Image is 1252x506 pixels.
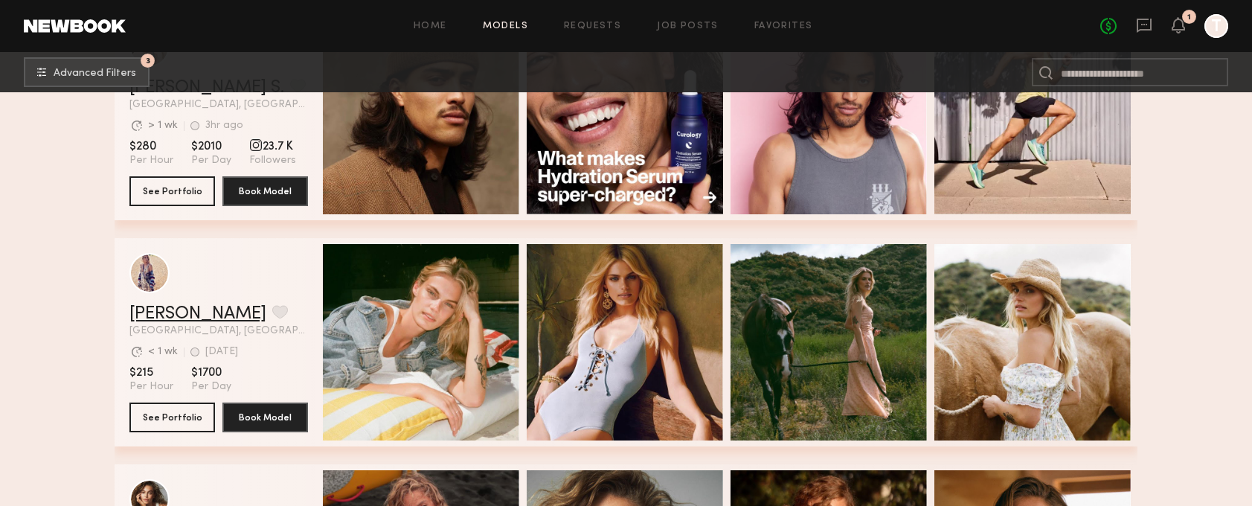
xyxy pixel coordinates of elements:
a: Models [483,22,528,31]
span: Per Hour [129,380,173,394]
a: Home [414,22,447,31]
span: Followers [249,154,296,167]
span: Per Day [191,380,231,394]
a: Job Posts [657,22,719,31]
div: [DATE] [205,347,238,357]
span: [GEOGRAPHIC_DATA], [GEOGRAPHIC_DATA] [129,326,308,336]
div: < 1 wk [148,347,178,357]
a: Favorites [754,22,813,31]
span: Per Hour [129,154,173,167]
span: 23.7 K [249,139,296,154]
button: See Portfolio [129,403,215,432]
a: [PERSON_NAME] [129,305,266,323]
button: 3Advanced Filters [24,57,150,87]
a: T [1204,14,1228,38]
span: $1700 [191,365,231,380]
span: Advanced Filters [54,68,136,79]
button: Book Model [222,176,308,206]
div: 3hr ago [205,121,243,131]
a: Requests [564,22,621,31]
span: $2010 [191,139,231,154]
span: [GEOGRAPHIC_DATA], [GEOGRAPHIC_DATA] [129,100,308,110]
div: > 1 wk [148,121,178,131]
span: Per Day [191,154,231,167]
span: 3 [146,57,150,64]
div: 1 [1187,13,1191,22]
button: Book Model [222,403,308,432]
button: See Portfolio [129,176,215,206]
span: $215 [129,365,173,380]
span: $280 [129,139,173,154]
